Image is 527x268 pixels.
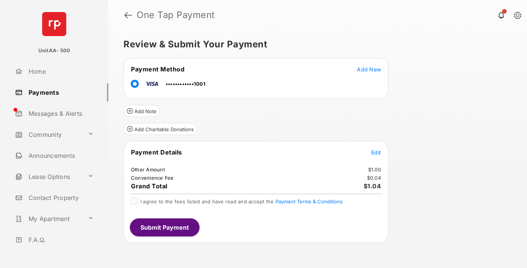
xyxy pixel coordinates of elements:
[12,168,85,186] a: Lease Options
[131,148,182,156] span: Payment Details
[166,81,206,87] span: ••••••••••••1001
[123,123,197,135] button: Add Charitable Donations
[367,174,381,181] td: $0.04
[42,12,66,36] img: svg+xml;base64,PHN2ZyB4bWxucz0iaHR0cDovL3d3dy53My5vcmcvMjAwMC9zdmciIHdpZHRoPSI2NCIgaGVpZ2h0PSI2NC...
[12,147,108,165] a: Announcements
[276,198,343,204] button: I agree to the fees listed and have read and accept the
[123,105,160,117] button: Add Note
[131,182,168,190] span: Grand Total
[131,166,165,173] td: Other Amount
[357,65,381,73] button: Add New
[137,11,215,20] strong: One Tap Payment
[12,104,108,123] a: Messages & Alerts
[12,83,108,101] a: Payments
[131,174,174,181] td: Convenience Fee
[12,62,108,80] a: Home
[12,210,85,228] a: My Apartment
[131,65,184,73] span: Payment Method
[12,189,108,207] a: Contact Property
[130,218,200,236] button: Submit Payment
[38,47,70,55] p: UnitAA- 500
[123,40,506,49] h5: Review & Submit Your Payment
[12,231,108,249] a: F.A.Q.
[371,148,381,156] button: Edit
[357,66,381,73] span: Add New
[368,166,381,173] td: $1.00
[364,182,381,190] span: $1.04
[140,198,343,204] span: I agree to the fees listed and have read and accept the
[12,126,85,144] a: Community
